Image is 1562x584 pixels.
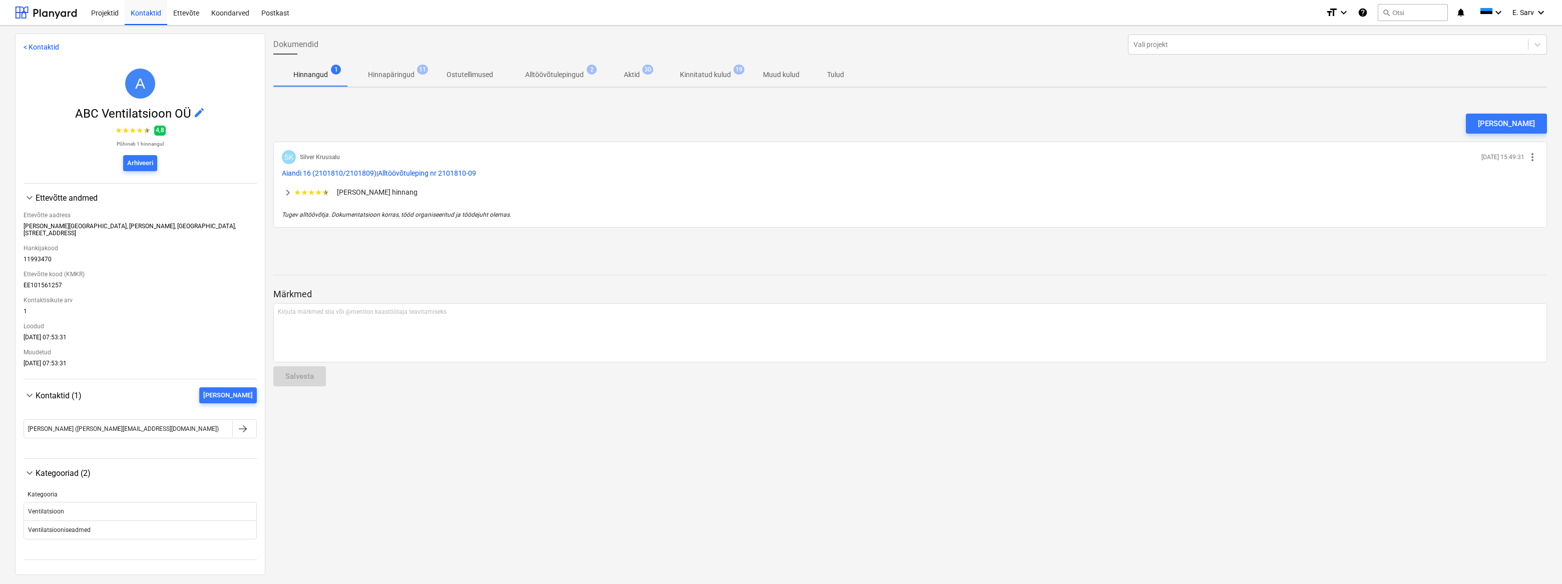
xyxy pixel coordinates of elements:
[525,70,584,80] p: Alltöövõtulepingud
[273,39,318,51] span: Dokumendid
[193,107,205,119] span: edit
[203,390,253,401] div: [PERSON_NAME]
[331,65,341,75] span: 1
[282,187,1538,199] div: ★★★★★[PERSON_NAME] hinnang
[680,70,731,80] p: Kinnitatud kulud
[587,65,597,75] span: 2
[24,256,257,267] div: 11993470
[143,125,150,137] span: ★
[125,69,155,99] div: ABC
[273,288,1547,300] p: Märkmed
[24,319,257,334] div: Loodud
[368,70,415,80] p: Hinnapäringud
[294,188,301,197] span: ★
[337,187,418,197] p: [PERSON_NAME] hinnang
[763,70,800,80] p: Muud kulud
[24,334,257,345] div: [DATE] 07:53:31
[24,467,36,479] span: keyboard_arrow_down
[300,153,340,162] p: Silver Kruusalu
[115,125,122,137] span: ★
[136,125,143,137] span: ★
[24,403,257,450] div: Kontaktid (1)[PERSON_NAME]
[36,391,82,400] span: Kontaktid (1)
[24,389,36,401] span: keyboard_arrow_down
[24,308,257,319] div: 1
[417,65,428,75] span: 11
[282,187,294,199] span: keyboard_arrow_right
[24,192,36,204] span: keyboard_arrow_down
[1466,114,1547,134] button: [PERSON_NAME]
[284,153,294,161] span: SK
[123,155,157,171] button: Arhiveeri
[127,158,153,169] div: Arhiveeri
[315,188,322,197] span: ★
[447,70,493,80] p: Ostutellimused
[308,188,315,197] span: ★
[824,70,848,80] p: Tulud
[24,43,59,51] a: < Kontaktid
[282,169,376,177] span: Aiandi 16 (2101810/2101809)
[322,188,329,197] span: ★
[24,204,257,371] div: Ettevõtte andmed
[24,293,257,308] div: Kontaktisikute arv
[642,65,653,75] span: 30
[24,345,257,360] div: Muudetud
[24,267,257,282] div: Ettevõtte kood (KMKR)
[1478,117,1535,130] div: [PERSON_NAME]
[24,208,257,223] div: Ettevõtte aadress
[378,168,476,178] button: Alltöövõtuleping nr 2101810-09
[28,491,253,498] div: Kategooria
[1512,536,1562,584] iframe: Chat Widget
[75,107,193,121] span: ABC Ventilatsioon OÜ
[733,65,744,75] span: 19
[28,425,219,432] div: [PERSON_NAME] ([PERSON_NAME][EMAIL_ADDRESS][DOMAIN_NAME])
[28,508,64,515] div: Ventilatsioon
[28,526,91,533] div: Ventilatsiooniseadmed
[282,168,1538,178] p: |
[282,211,1538,219] p: Tugev alltöövõtja. Dokumentatsioon korras, tööd organiseeritud ja töödejuht olemas.
[24,360,257,371] div: [DATE] 07:53:31
[154,126,166,135] span: 4,8
[1481,153,1524,162] p: [DATE] 15:49:31
[36,193,257,203] div: Ettevõtte andmed
[129,125,136,137] span: ★
[36,468,257,478] div: Kategooriad (2)
[24,192,257,204] div: Ettevõtte andmed
[199,387,257,403] button: [PERSON_NAME]
[24,387,257,403] div: Kontaktid (1)[PERSON_NAME]
[24,479,257,551] div: Kategooriad (2)
[1526,151,1538,163] span: more_vert
[24,282,257,293] div: EE101561257
[301,188,308,197] span: ★
[122,125,129,137] span: ★
[115,141,166,147] p: Põhineb 1 hinnangul
[135,75,145,92] span: A
[293,70,328,80] p: Hinnangud
[24,223,257,241] div: [PERSON_NAME][GEOGRAPHIC_DATA], [PERSON_NAME], [GEOGRAPHIC_DATA], [STREET_ADDRESS]
[624,70,640,80] p: Aktid
[282,168,376,178] button: Aiandi 16 (2101810/2101809)
[282,150,296,164] div: Silver Kruusalu
[24,467,257,479] div: Kategooriad (2)
[24,241,257,256] div: Hankijakood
